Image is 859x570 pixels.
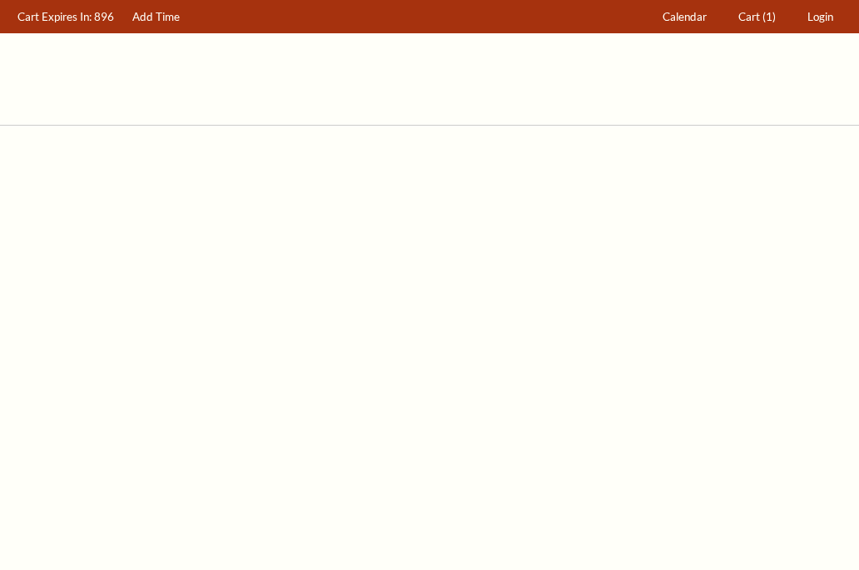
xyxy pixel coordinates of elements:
span: Cart [738,10,760,23]
a: Add Time [125,1,188,33]
span: (1) [762,10,776,23]
span: 896 [94,10,114,23]
a: Calendar [655,1,715,33]
a: Login [800,1,842,33]
span: Cart Expires In: [17,10,92,23]
span: Calendar [663,10,707,23]
a: Cart (1) [731,1,784,33]
span: Login [807,10,833,23]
